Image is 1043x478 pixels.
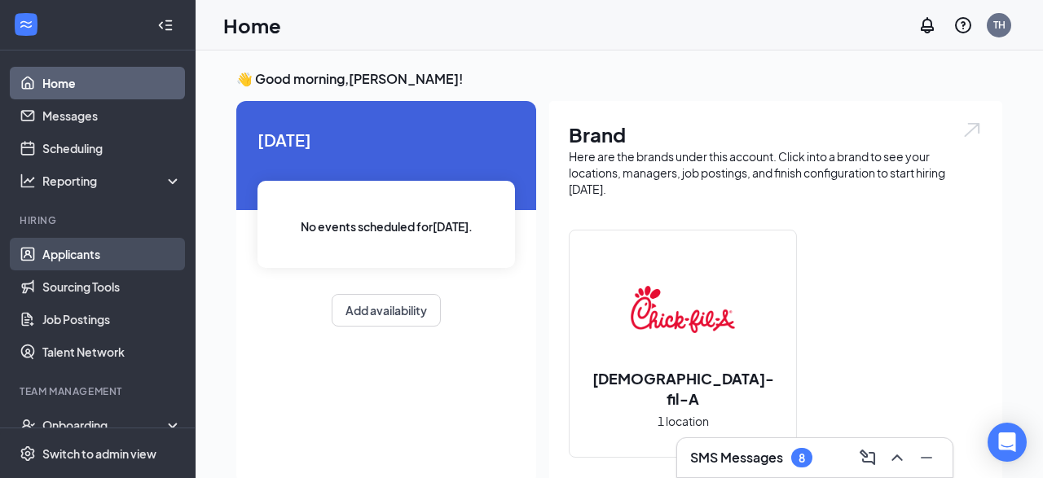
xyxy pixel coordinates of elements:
a: Messages [42,99,182,132]
div: TH [993,18,1006,32]
svg: Collapse [157,17,174,33]
a: Talent Network [42,335,182,368]
h3: 👋 Good morning, [PERSON_NAME] ! [236,70,1002,88]
span: No events scheduled for [DATE] . [301,217,473,235]
div: Team Management [20,384,178,398]
svg: QuestionInfo [953,15,973,35]
svg: ComposeMessage [858,448,878,467]
span: 1 location [658,412,709,430]
svg: UserCheck [20,417,36,433]
h1: Brand [569,121,983,148]
svg: Settings [20,445,36,462]
h2: [DEMOGRAPHIC_DATA]-fil-A [570,368,796,409]
svg: ChevronUp [887,448,907,467]
div: Hiring [20,213,178,227]
a: Job Postings [42,303,182,335]
svg: Notifications [918,15,937,35]
svg: Analysis [20,173,36,189]
div: Onboarding [42,417,168,433]
div: Reporting [42,173,183,189]
div: Here are the brands under this account. Click into a brand to see your locations, managers, job p... [569,148,983,197]
button: Minimize [913,445,940,471]
a: Applicants [42,238,182,270]
div: Switch to admin view [42,445,156,462]
button: ChevronUp [884,445,910,471]
div: 8 [799,451,805,465]
svg: WorkstreamLogo [18,16,34,33]
img: Chick-fil-A [631,257,735,362]
button: ComposeMessage [855,445,881,471]
button: Add availability [332,294,441,327]
h3: SMS Messages [690,449,783,467]
a: Scheduling [42,132,182,164]
a: Sourcing Tools [42,270,182,303]
h1: Home [223,11,281,39]
span: [DATE] [257,127,515,152]
img: open.6027fd2a22e1237b5b06.svg [962,121,983,139]
svg: Minimize [917,448,936,467]
div: Open Intercom Messenger [988,423,1027,462]
a: Home [42,67,182,99]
